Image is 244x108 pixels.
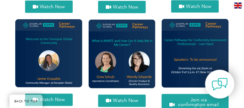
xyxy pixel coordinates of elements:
img: en [234,3,242,9]
span: Watch Now [113,99,138,103]
span: Watch Now [40,4,65,9]
a: Watch Now [171,0,219,13]
span: Watch Now [186,4,211,9]
img: contact-chat.png [212,76,228,92]
a: Watch Now [98,95,146,107]
span: Watch Now [113,5,138,9]
img: NY [162,19,228,88]
img: gina and wendy [89,20,155,88]
a: Watch Now [25,1,73,13]
span: Watch Now [40,98,65,102]
a: BACK TO TOP [10,95,43,108]
a: Watch Now [98,1,146,13]
img: jamie [15,19,82,88]
a: Watch Now [25,94,73,106]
